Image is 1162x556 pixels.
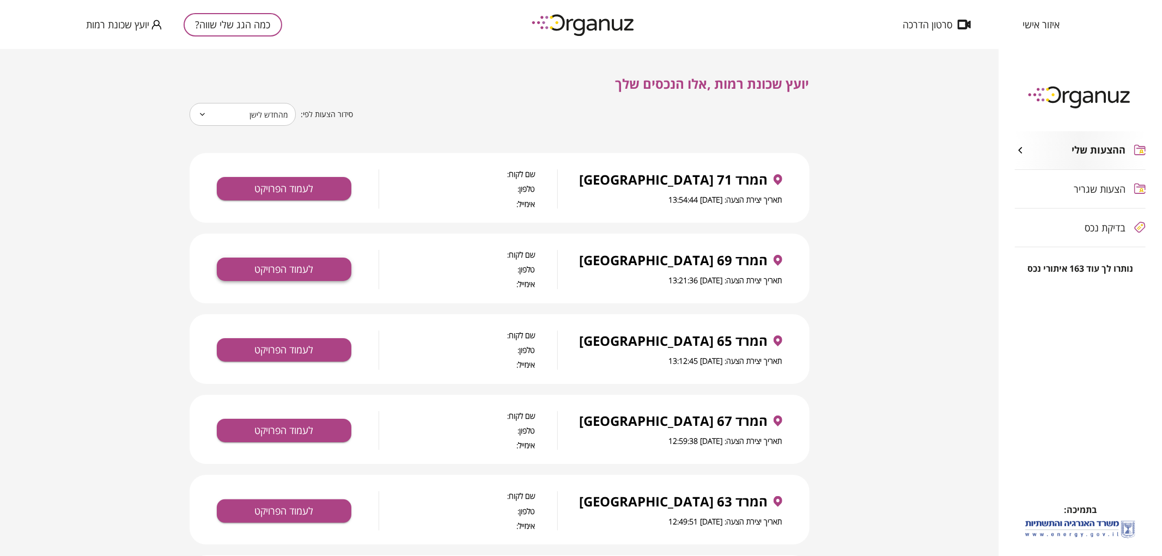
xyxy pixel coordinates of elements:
span: יועץ שכונת רמות [86,19,149,30]
span: המרד 63 [GEOGRAPHIC_DATA] [580,494,768,509]
span: אימייל: [379,199,536,209]
button: לעמוד הפרויקט [217,338,351,362]
span: תאריך יצירת הצעה: [DATE] 13:54:44 [669,194,782,205]
span: יועץ שכונת רמות ,אלו הנכסים שלך [616,75,810,93]
span: תאריך יצירת הצעה: [DATE] 13:21:36 [669,275,782,285]
button: לעמוד הפרויקט [217,258,351,281]
button: סרטון הדרכה [886,19,987,30]
img: logo [524,10,644,40]
span: טלפון: [379,265,536,274]
span: איזור אישי [1023,19,1060,30]
span: המרד 65 [GEOGRAPHIC_DATA] [580,333,768,349]
span: שם לקוח: [379,250,536,259]
button: איזור אישי [1006,19,1076,30]
span: המרד 69 [GEOGRAPHIC_DATA] [580,253,768,268]
span: סידור הצעות לפי: [301,109,354,120]
span: תאריך יצירת הצעה: [DATE] 12:49:51 [669,516,782,527]
span: אימייל: [379,279,536,289]
span: טלפון: [379,345,536,355]
button: יועץ שכונת רמות [86,18,162,32]
span: טלפון: [379,506,536,516]
span: תאריך יצירת הצעה: [DATE] 12:59:38 [669,436,782,446]
span: בתמיכה: [1064,504,1097,516]
span: אימייל: [379,360,536,369]
span: טלפון: [379,184,536,193]
span: תאריך יצירת הצעה: [DATE] 13:12:45 [669,356,782,366]
span: אימייל: [379,441,536,450]
button: לעמוד הפרויקט [217,499,351,523]
div: מהחדש לישן [190,99,296,130]
span: אימייל: [379,521,536,530]
button: לעמוד הפרויקט [217,419,351,442]
span: שם לקוח: [379,491,536,500]
span: שם לקוח: [379,331,536,340]
img: logo [1020,82,1140,112]
span: טלפון: [379,426,536,435]
span: נותרו לך עוד 163 איתורי נכס [1027,264,1133,274]
button: כמה הגג שלי שווה? [184,13,282,36]
button: בדיקת נכס [1015,209,1146,247]
button: הצעות שגריר [1015,170,1146,208]
span: הצעות שגריר [1074,184,1126,194]
span: המרד 67 [GEOGRAPHIC_DATA] [580,413,768,429]
button: ההצעות שלי [1015,131,1146,169]
button: לעמוד הפרויקט [217,177,351,200]
span: שם לקוח: [379,411,536,420]
span: שם לקוח: [379,169,536,179]
span: ההצעות שלי [1072,144,1126,156]
span: בדיקת נכס [1085,222,1126,233]
img: לוגו משרד האנרגיה [1023,516,1137,542]
span: המרד 71 [GEOGRAPHIC_DATA] [580,172,768,187]
span: סרטון הדרכה [903,19,952,30]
